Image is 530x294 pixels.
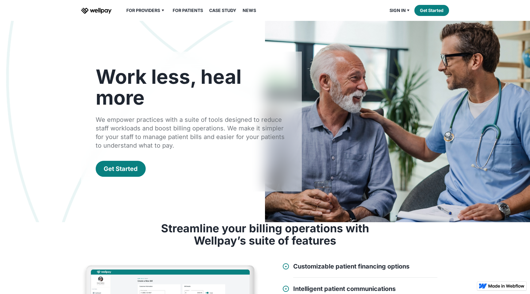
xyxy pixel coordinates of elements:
[488,284,524,288] img: Made in Webflow
[205,7,240,14] a: Case Study
[96,161,146,177] a: Get Started
[293,263,409,270] h4: Customizable patient financing options
[169,7,207,14] a: For Patients
[390,7,406,14] div: Sign in
[126,7,160,14] div: For Providers
[81,7,112,14] a: home
[386,7,415,14] div: Sign in
[104,164,138,173] div: Get Started
[96,115,287,150] div: We empower practices with a suite of tools designed to reduce staff workloads and boost billing o...
[123,7,169,14] div: For Providers
[96,66,287,108] h1: Work less, heal more
[239,7,260,14] a: News
[293,285,396,292] h4: Intelligent patient communications
[155,222,375,247] h3: Streamline your billing operations with Wellpay’s suite of features
[414,5,449,16] a: Get Started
